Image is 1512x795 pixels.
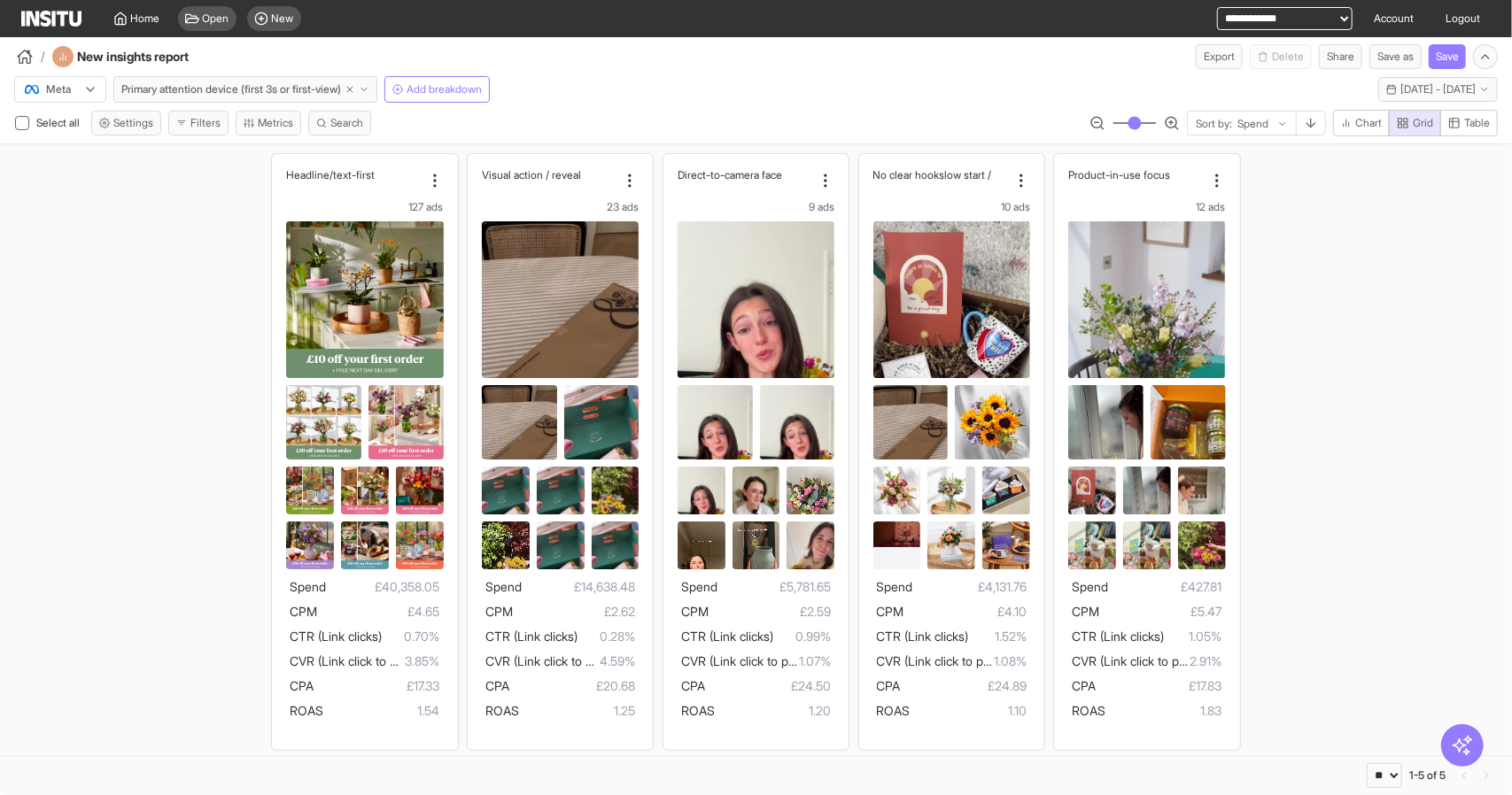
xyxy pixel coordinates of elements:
[1333,110,1390,136] button: Chart
[314,675,439,697] span: £17.33
[36,116,83,129] span: Select all
[1072,703,1105,718] span: ROAS
[168,111,229,135] button: Filters
[1190,651,1222,672] span: 2.91%
[940,168,992,181] h2: / slow start
[485,653,640,668] span: CVR (Link click to purchase)
[531,168,581,181] h2: on / reveal
[519,700,635,722] span: 1.25
[317,601,439,622] span: £4.65
[681,703,715,718] span: ROAS
[877,604,904,619] span: CPM
[290,629,382,644] span: CTR (Link clicks)
[91,111,161,135] button: Settings
[1072,629,1164,644] span: CTR (Link clicks)
[901,675,1027,697] span: £24.89
[290,678,314,693] span: CPA
[877,653,1032,668] span: CVR (Link click to purchase)
[705,675,831,697] span: £24.50
[1196,117,1232,131] span: Sort by:
[113,116,153,130] span: Settings
[681,604,709,619] span: CPM
[236,111,301,135] button: Metrics
[1072,653,1227,668] span: CVR (Link click to purchase)
[681,629,773,644] span: CTR (Link clicks)
[286,200,443,214] div: 127 ads
[715,700,831,722] span: 1.20
[290,604,317,619] span: CPM
[1378,77,1498,102] button: [DATE] - [DATE]
[1429,44,1466,69] button: Save
[678,168,813,181] div: Direct-to-camera face
[904,601,1027,622] span: £4.10
[969,626,1027,647] span: 1.52%
[286,168,375,181] h2: Headline/text-first
[1369,44,1422,69] button: Save as
[482,168,617,181] div: Visual action / reveal
[873,168,940,181] h2: No clear hook
[113,76,377,103] button: Primary attention device (first 3s or first-view)
[873,168,1009,181] div: No clear hook / slow start
[485,678,509,693] span: CPA
[203,12,229,26] span: Open
[323,700,439,722] span: 1.54
[1108,576,1221,598] span: £427.81
[290,653,445,668] span: CVR (Link click to purchase)
[513,601,635,622] span: £2.62
[681,579,717,594] span: Spend
[1250,44,1312,69] span: You cannot delete a preset report.
[678,200,834,214] div: 9 ads
[485,703,519,718] span: ROAS
[1196,44,1243,69] button: Export
[1389,110,1441,136] button: Grid
[1072,579,1108,594] span: Spend
[308,111,371,135] button: Search
[14,46,45,67] button: /
[272,12,294,26] span: New
[407,82,482,96] span: Add breakdown
[678,168,730,181] h2: Direct-to-c
[1072,678,1096,693] span: CPA
[730,168,782,181] h2: amera face
[681,653,836,668] span: CVR (Link click to purchase)
[382,626,439,647] span: 0.70%
[482,200,639,214] div: 23 ads
[873,200,1030,214] div: 10 ads
[994,651,1027,672] span: 1.08%
[709,601,831,622] span: £2.59
[1068,168,1204,181] div: Product-in-use focus
[1250,44,1312,69] button: Delete
[522,576,635,598] span: £14,638.48
[799,651,831,672] span: 1.07%
[1319,44,1362,69] button: Share
[773,626,831,647] span: 0.99%
[1068,200,1225,214] div: 12 ads
[77,48,236,66] h4: New insights report
[877,703,911,718] span: ROAS
[1096,675,1221,697] span: £17.83
[286,168,422,181] div: Headline/text-first
[482,168,531,181] h2: Visual acti
[911,700,1027,722] span: 1.10
[131,12,160,26] span: Home
[485,629,578,644] span: CTR (Link clicks)
[41,48,45,66] span: /
[1413,116,1433,130] span: Grid
[877,678,901,693] span: CPA
[913,576,1027,598] span: £4,131.76
[1105,700,1221,722] span: 1.83
[290,703,323,718] span: ROAS
[52,46,236,67] div: New insights report
[600,651,635,672] span: 4.59%
[485,604,513,619] span: CPM
[290,579,326,594] span: Spend
[1072,604,1099,619] span: CPM
[717,576,831,598] span: £5,781.65
[1164,626,1221,647] span: 1.05%
[578,626,635,647] span: 0.28%
[121,82,341,96] span: Primary attention device (first 3s or first-view)
[681,678,705,693] span: CPA
[485,579,522,594] span: Spend
[21,11,81,27] img: Logo
[1464,116,1490,130] span: Table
